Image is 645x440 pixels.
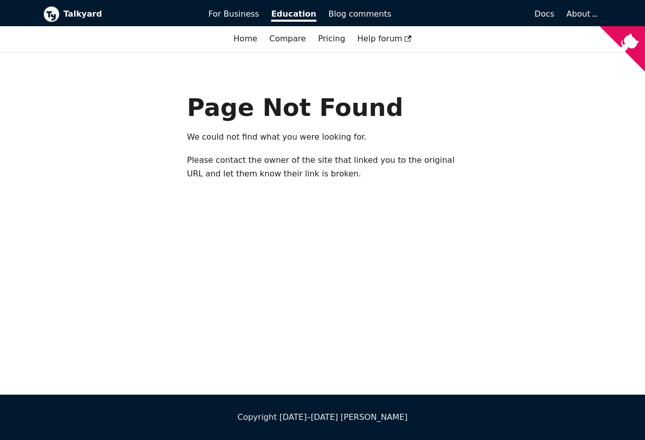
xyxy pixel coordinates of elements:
span: Docs [535,9,554,19]
h1: Page Not Found [187,92,458,122]
a: For Business [203,6,266,23]
span: Education [271,9,316,22]
a: Help forum [351,30,418,47]
span: Help forum [357,34,412,43]
a: Compare [270,34,306,43]
img: Talkyard logo [43,6,59,22]
a: Blog comments [322,6,398,23]
a: Education [265,6,322,23]
p: Please contact the owner of the site that linked you to the original URL and let them know their ... [187,154,458,180]
b: Talkyard [63,8,195,21]
a: Docs [398,6,561,23]
a: Talkyard logoTalkyard [43,6,195,22]
span: For Business [209,9,260,19]
a: Pricing [312,30,351,47]
div: Copyright [DATE]–[DATE] [PERSON_NAME] [43,411,602,424]
a: About [566,9,596,19]
p: We could not find what you were looking for. [187,131,458,144]
span: Blog comments [329,9,392,19]
a: Home [227,30,263,47]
